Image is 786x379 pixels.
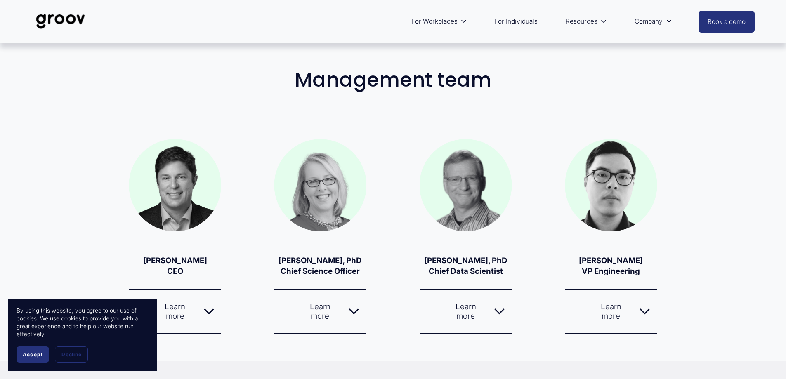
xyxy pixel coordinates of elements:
span: Learn more [136,302,204,321]
a: folder dropdown [408,12,471,31]
img: Groov | Workplace Science Platform | Unlock Performance | Drive Results [31,8,90,35]
a: folder dropdown [562,12,611,31]
a: For Individuals [491,12,542,31]
span: Accept [23,351,43,358]
a: folder dropdown [630,12,676,31]
p: By using this website, you agree to our use of cookies. We use cookies to provide you with a grea... [17,307,149,338]
span: Learn more [427,302,495,321]
button: Learn more [274,290,366,333]
strong: [PERSON_NAME] CEO [143,256,207,276]
span: Company [635,16,663,27]
button: Learn more [129,290,221,333]
section: Cookie banner [8,299,157,371]
button: Learn more [420,290,512,333]
button: Decline [55,346,88,363]
strong: [PERSON_NAME], PhD Chief Data Scientist [424,256,507,276]
span: Learn more [281,302,349,321]
span: Decline [61,351,81,358]
strong: [PERSON_NAME] VP Engineering [579,256,643,276]
span: Resources [566,16,597,27]
h2: Management team [105,69,682,91]
span: Learn more [572,302,640,321]
strong: [PERSON_NAME], PhD Chief Science Officer [279,256,362,276]
span: For Workplaces [412,16,458,27]
button: Learn more [565,290,657,333]
a: Book a demo [699,11,755,33]
button: Accept [17,346,49,363]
